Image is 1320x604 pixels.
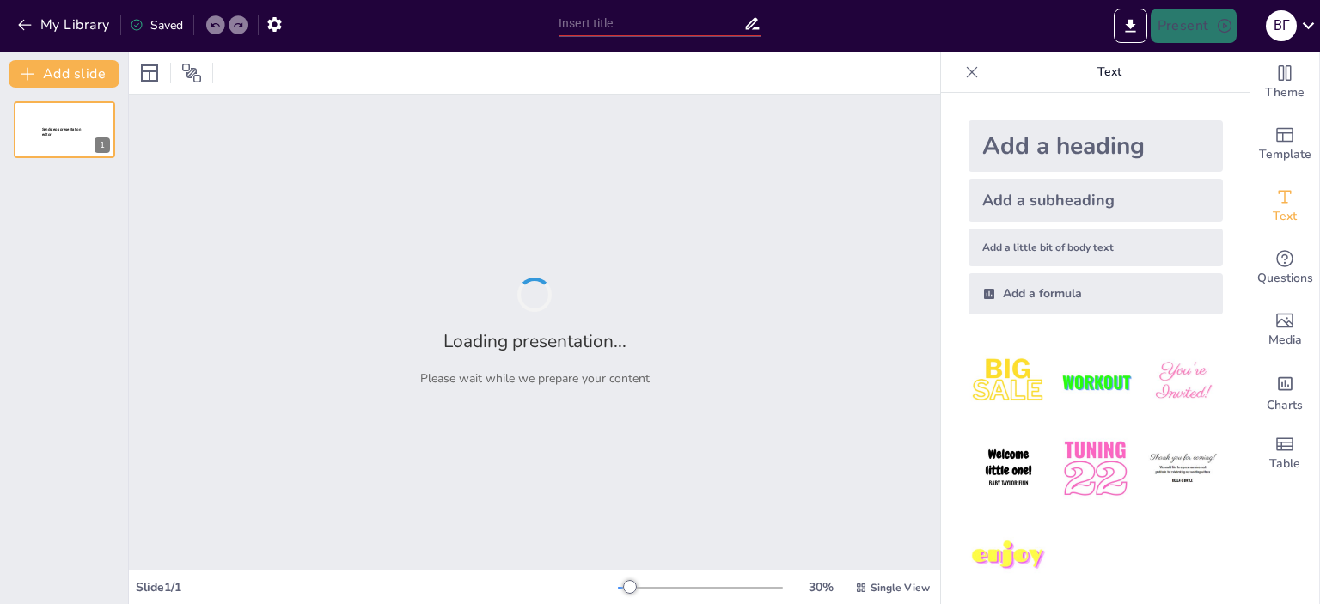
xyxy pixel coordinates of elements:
img: 7.jpeg [969,516,1048,596]
span: Single View [871,581,930,595]
img: 5.jpeg [1055,429,1135,509]
span: Questions [1257,269,1313,288]
input: Insert title [559,11,743,36]
p: Please wait while we prepare your content [420,370,650,387]
div: Slide 1 / 1 [136,579,618,595]
button: Present [1151,9,1237,43]
div: Get real-time input from your audience [1250,237,1319,299]
span: Charts [1267,396,1303,415]
div: Add a heading [969,120,1223,172]
div: Saved [130,17,183,34]
div: 1 [14,101,115,158]
p: Text [986,52,1233,93]
span: Table [1269,455,1300,473]
button: В Г [1266,9,1297,43]
img: 3.jpeg [1143,342,1223,422]
span: Sendsteps presentation editor [42,127,81,137]
div: Add a formula [969,273,1223,314]
button: My Library [13,11,117,39]
div: Add charts and graphs [1250,361,1319,423]
span: Text [1273,207,1297,226]
div: 1 [95,137,110,153]
div: 30 % [800,579,841,595]
img: 2.jpeg [1055,342,1135,422]
img: 4.jpeg [969,429,1048,509]
img: 1.jpeg [969,342,1048,422]
span: Media [1268,331,1302,350]
span: Theme [1265,83,1305,102]
button: Add slide [9,60,119,88]
div: Add ready made slides [1250,113,1319,175]
div: Add a little bit of body text [969,229,1223,266]
div: Add a table [1250,423,1319,485]
button: Export to PowerPoint [1114,9,1147,43]
div: Change the overall theme [1250,52,1319,113]
div: Add a subheading [969,179,1223,222]
span: Position [181,63,202,83]
div: Add images, graphics, shapes or video [1250,299,1319,361]
div: Layout [136,59,163,87]
span: Template [1259,145,1311,164]
div: В Г [1266,10,1297,41]
h2: Loading presentation... [443,329,626,353]
div: Add text boxes [1250,175,1319,237]
img: 6.jpeg [1143,429,1223,509]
